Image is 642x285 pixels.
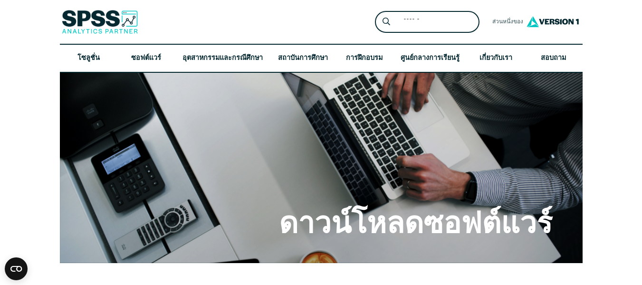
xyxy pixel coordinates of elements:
a: สอบถาม [525,45,582,72]
font: ส่วนหนึ่งของ [492,19,523,25]
a: การฝึกอบรม [335,45,393,72]
font: ซอฟต์แวร์ [131,55,161,62]
font: ดาวน์โหลดซอฟต์แวร์ [279,202,552,241]
font: โซลูชั่น [77,55,100,62]
form: แบบฟอร์มค้นหาส่วนหัวของไซต์ [375,11,479,33]
font: ศูนย์กลางการเรียนรู้ [401,55,460,62]
font: อุตสาหกรรมและกรณีศึกษา [182,55,263,62]
a: โซลูชั่น [60,45,117,72]
font: การฝึกอบรม [346,55,383,62]
font: สถาบันการศึกษา [278,55,328,62]
a: ศูนย์กลางการเรียนรู้ [393,45,467,72]
img: โลโก้เวอร์ชัน 1 [524,13,581,30]
a: อุตสาหกรรมและกรณีศึกษา [175,45,270,72]
nav: เมนูหลักของเว็บไซต์เวอร์ชันเดสก์ท็อป [60,45,583,72]
button: Open CMP widget [5,257,28,280]
svg: ไอคอนแว่นขยายค้นหา [383,18,390,26]
font: สอบถาม [541,55,566,62]
button: ไอคอนแว่นขยายค้นหา [377,13,395,31]
a: สถาบันการศึกษา [270,45,335,72]
font: เกี่ยวกับเรา [479,55,512,62]
a: ซอฟต์แวร์ [117,45,175,72]
img: พันธมิตร SPSS Analytics [62,10,138,34]
a: เกี่ยวกับเรา [467,45,525,72]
